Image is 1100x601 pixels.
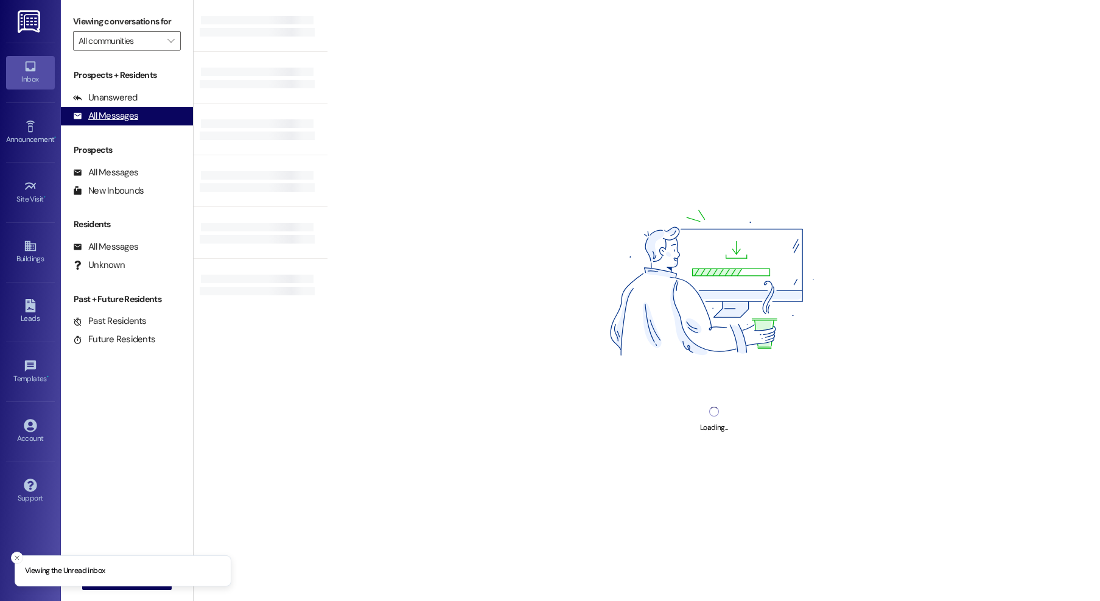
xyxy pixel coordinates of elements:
button: Close toast [11,552,23,564]
input: All communities [79,31,161,51]
div: New Inbounds [73,185,144,197]
a: Account [6,415,55,448]
div: Prospects + Residents [61,69,193,82]
div: All Messages [73,166,138,179]
div: All Messages [73,110,138,122]
div: Loading... [700,421,727,434]
div: Unknown [73,259,125,272]
a: Inbox [6,56,55,89]
label: Viewing conversations for [73,12,181,31]
div: Prospects [61,144,193,156]
div: Unanswered [73,91,138,104]
span: • [44,193,46,202]
p: Viewing the Unread inbox [25,566,105,577]
a: Templates • [6,356,55,388]
div: Past Residents [73,315,147,328]
div: Future Residents [73,333,155,346]
a: Buildings [6,236,55,269]
a: Site Visit • [6,176,55,209]
div: All Messages [73,241,138,253]
div: Past + Future Residents [61,293,193,306]
a: Support [6,475,55,508]
div: Residents [61,218,193,231]
span: • [54,133,56,142]
span: • [47,373,49,381]
i:  [167,36,174,46]
img: ResiDesk Logo [18,10,43,33]
a: Leads [6,295,55,328]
